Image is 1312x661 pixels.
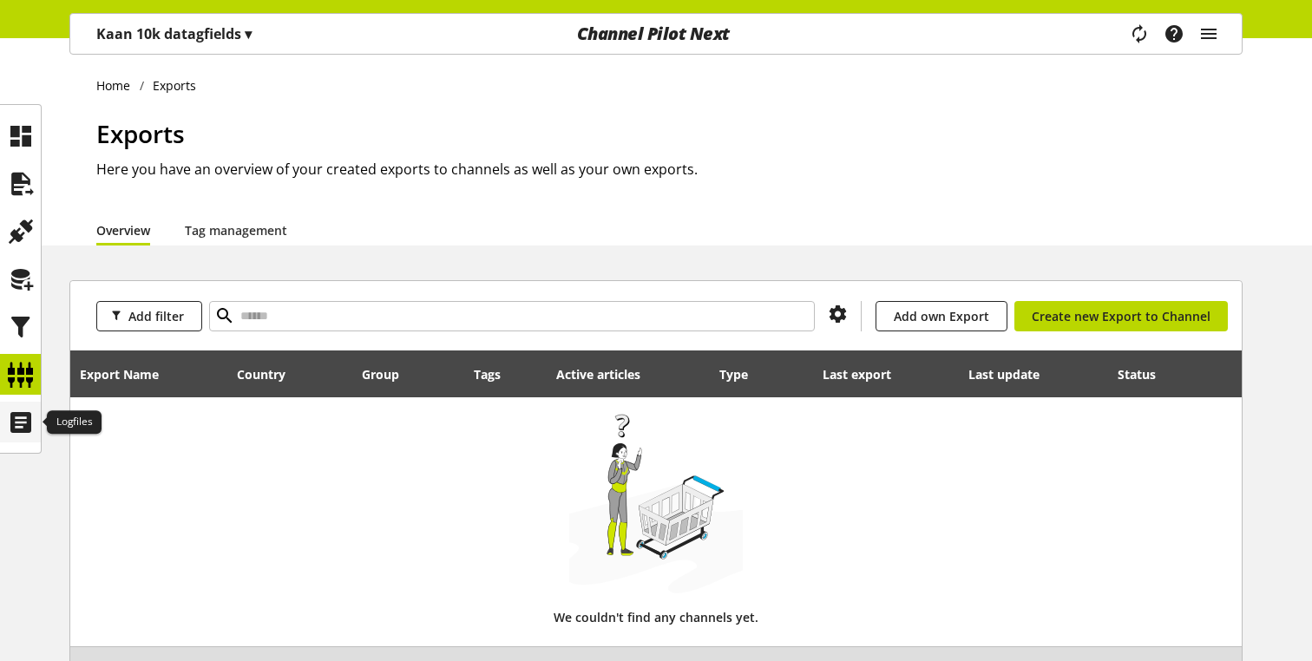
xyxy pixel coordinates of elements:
[237,365,303,383] div: Country
[185,221,287,239] a: Tag management
[47,410,102,435] div: Logfiles
[245,24,252,43] span: ▾
[1014,301,1228,331] a: Create new Export to Channel
[1032,307,1210,325] span: Create new Export to Channel
[556,365,658,383] div: Active articles
[96,221,150,239] a: Overview
[719,365,765,383] div: Type
[96,117,185,150] span: Exports
[362,365,417,383] div: Group
[1118,365,1173,383] div: Status
[823,365,909,383] div: Last export
[69,13,1243,55] nav: main navigation
[96,301,202,331] button: Add filter
[96,76,140,95] a: Home
[474,365,501,383] div: Tags
[968,365,1057,383] div: Last update
[96,23,252,44] p: Kaan 10k datagfields
[894,307,989,325] span: Add own Export
[80,594,1233,640] div: We couldn't find any channels yet.
[80,365,176,383] div: Export Name
[96,159,1243,180] h2: Here you have an overview of your created exports to channels as well as your own exports.
[128,307,184,325] span: Add filter
[876,301,1007,331] a: Add own Export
